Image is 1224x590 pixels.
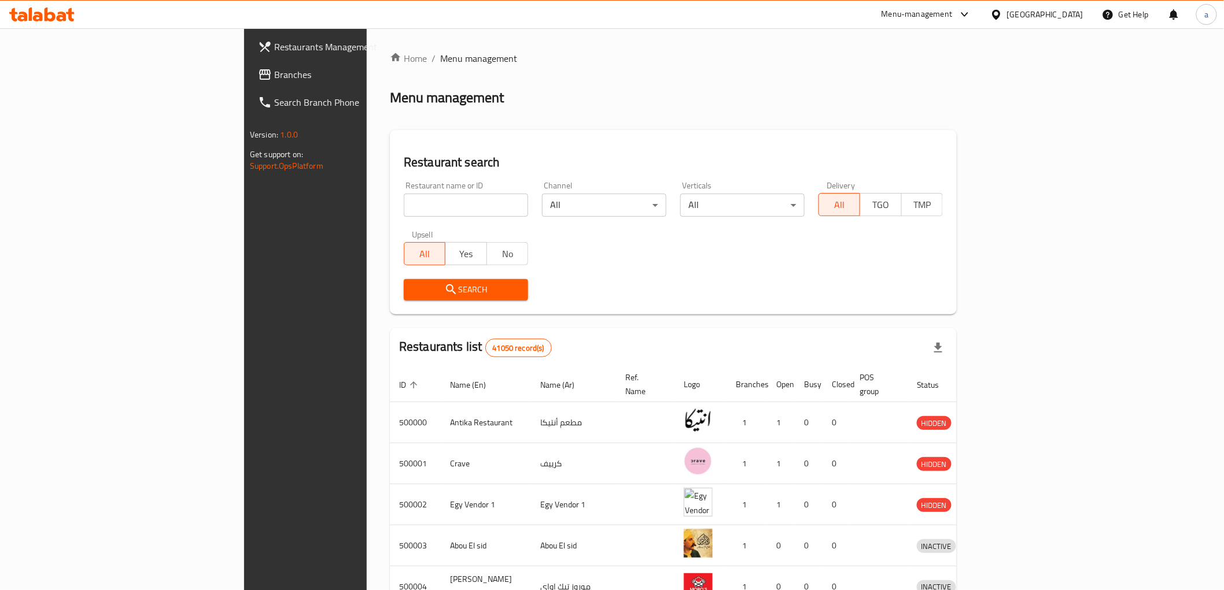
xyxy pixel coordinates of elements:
div: All [542,194,666,217]
label: Delivery [827,181,856,190]
button: Search [404,279,528,300]
td: 0 [767,525,795,566]
td: Egy Vendor 1 [531,484,616,525]
span: TMP [906,196,938,213]
h2: Restaurants list [399,338,552,357]
td: 0 [795,443,823,484]
td: مطعم أنتيكا [531,402,616,443]
td: 0 [823,402,850,443]
span: Ref. Name [625,370,661,398]
td: كرييف [531,443,616,484]
span: TGO [865,196,897,213]
button: All [819,193,860,216]
td: 1 [727,402,767,443]
a: Branches [249,61,448,88]
td: 0 [823,484,850,525]
nav: breadcrumb [390,51,957,65]
img: Abou El sid [684,529,713,558]
div: All [680,194,805,217]
th: Closed [823,367,850,402]
span: 1.0.0 [280,127,298,142]
span: Yes [450,246,482,262]
button: All [404,242,445,265]
td: 0 [823,443,850,484]
div: [GEOGRAPHIC_DATA] [1007,8,1083,21]
span: All [409,246,441,262]
span: ID [399,378,421,392]
span: Menu management [440,51,517,65]
div: Export file [924,334,952,362]
span: Status [917,378,954,392]
input: Search for restaurant name or ID.. [404,194,528,217]
td: 1 [727,443,767,484]
td: Abou El sid [531,525,616,566]
button: Yes [445,242,486,265]
a: Restaurants Management [249,33,448,61]
th: Busy [795,367,823,402]
span: Get support on: [250,147,303,162]
div: HIDDEN [917,416,952,430]
td: 1 [767,484,795,525]
span: Name (Ar) [540,378,589,392]
h2: Restaurant search [404,154,943,171]
a: Search Branch Phone [249,88,448,116]
th: Logo [674,367,727,402]
th: Open [767,367,795,402]
span: HIDDEN [917,417,952,430]
span: 41050 record(s) [486,343,551,354]
button: No [486,242,528,265]
td: 1 [767,443,795,484]
span: Restaurants Management [274,40,439,54]
td: 0 [795,525,823,566]
span: All [824,196,856,213]
td: 1 [727,484,767,525]
span: Name (En) [450,378,501,392]
th: Branches [727,367,767,402]
td: 1 [767,402,795,443]
div: Total records count [485,339,552,357]
span: HIDDEN [917,458,952,471]
div: Menu-management [882,8,953,21]
span: Branches [274,68,439,81]
span: POS group [860,370,894,398]
span: HIDDEN [917,499,952,512]
td: Antika Restaurant [441,402,531,443]
button: TMP [901,193,943,216]
a: Support.OpsPlatform [250,158,323,173]
label: Upsell [412,231,433,239]
td: 0 [795,484,823,525]
span: INACTIVE [917,540,956,553]
span: Search [413,283,519,297]
td: Abou El sid [441,525,531,566]
span: No [492,246,523,262]
div: HIDDEN [917,457,952,471]
button: TGO [860,193,901,216]
td: 0 [795,402,823,443]
img: Egy Vendor 1 [684,488,713,517]
td: Crave [441,443,531,484]
span: Version: [250,127,278,142]
td: 0 [823,525,850,566]
img: Antika Restaurant [684,406,713,435]
td: 1 [727,525,767,566]
img: Crave [684,447,713,476]
td: Egy Vendor 1 [441,484,531,525]
span: Search Branch Phone [274,95,439,109]
span: a [1204,8,1208,21]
